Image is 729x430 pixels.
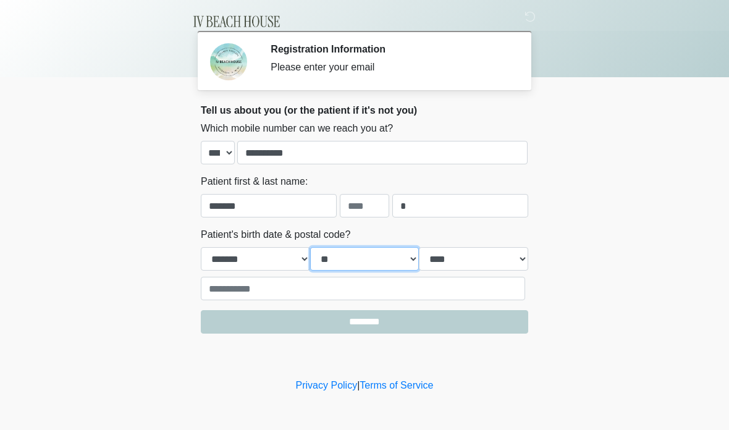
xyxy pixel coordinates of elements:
[201,104,528,116] h2: Tell us about you (or the patient if it's not you)
[360,380,433,390] a: Terms of Service
[271,60,510,75] div: Please enter your email
[201,227,350,242] label: Patient's birth date & postal code?
[188,9,285,34] img: IV Beach House Logo
[296,380,358,390] a: Privacy Policy
[357,380,360,390] a: |
[271,43,510,55] h2: Registration Information
[201,174,308,189] label: Patient first & last name:
[210,43,247,80] img: Agent Avatar
[201,121,393,136] label: Which mobile number can we reach you at?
